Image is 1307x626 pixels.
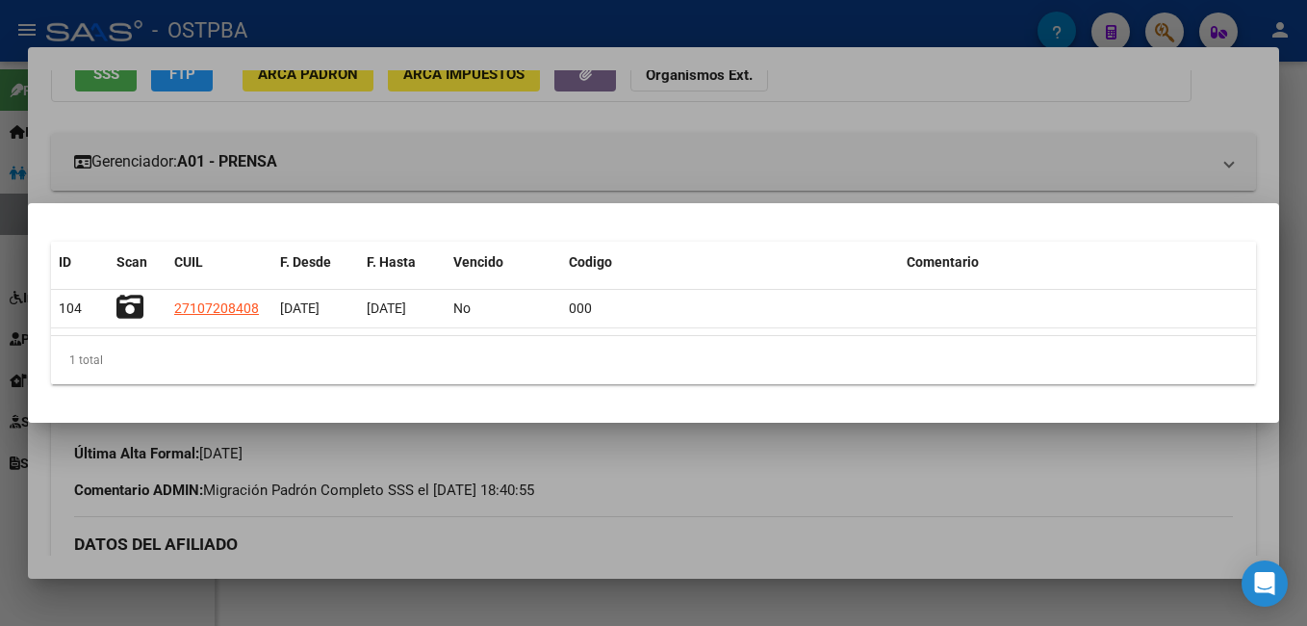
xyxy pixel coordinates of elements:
[569,300,592,316] span: 000
[453,300,471,316] span: No
[59,254,71,270] span: ID
[109,242,167,283] datatable-header-cell: Scan
[453,254,503,270] span: Vencido
[272,242,359,283] datatable-header-cell: F. Desde
[280,254,331,270] span: F. Desde
[167,242,272,283] datatable-header-cell: CUIL
[446,242,561,283] datatable-header-cell: Vencido
[280,300,320,316] span: [DATE]
[367,254,416,270] span: F. Hasta
[561,242,899,283] datatable-header-cell: Codigo
[51,242,109,283] datatable-header-cell: ID
[1242,561,1288,607] div: Open Intercom Messenger
[359,242,446,283] datatable-header-cell: F. Hasta
[51,336,1256,384] div: 1 total
[174,300,259,316] span: 27107208408
[116,254,147,270] span: Scan
[59,300,82,316] span: 104
[899,242,1256,283] datatable-header-cell: Comentario
[569,254,612,270] span: Codigo
[367,300,406,316] span: [DATE]
[174,254,203,270] span: CUIL
[907,254,979,270] span: Comentario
